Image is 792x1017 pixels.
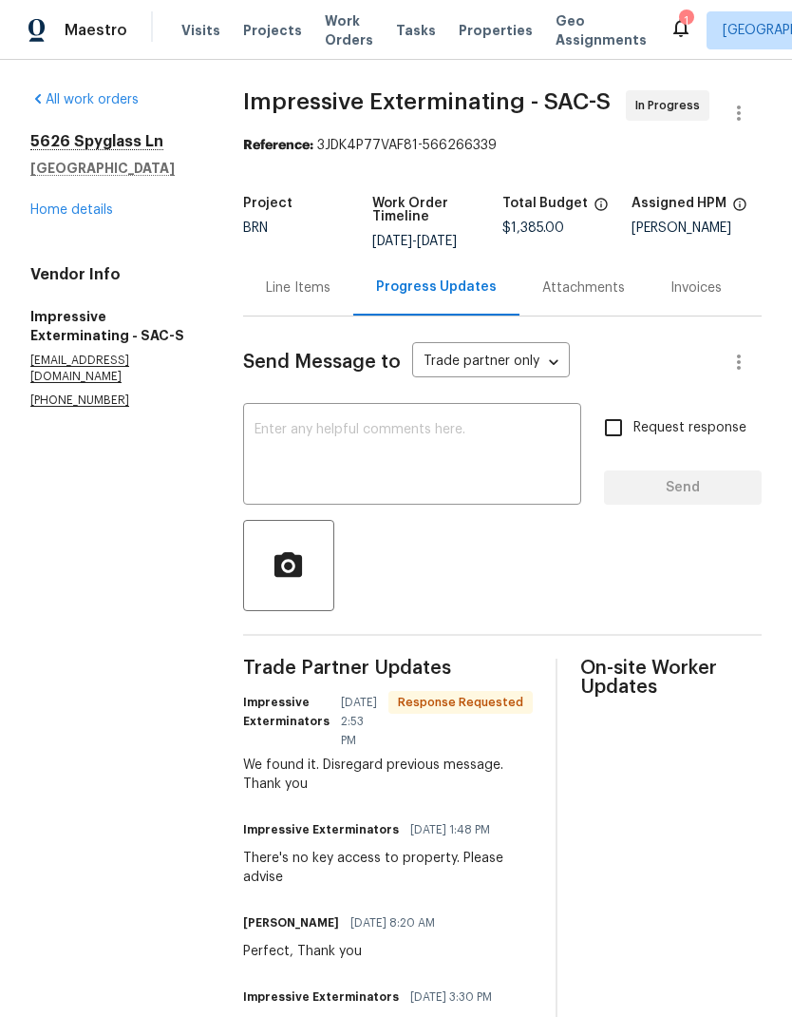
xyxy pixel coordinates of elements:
[243,942,446,961] div: Perfect, Thank you
[542,278,625,297] div: Attachments
[502,221,564,235] span: $1,385.00
[243,139,313,152] b: Reference:
[580,659,763,697] span: On-site Worker Updates
[30,265,198,284] h4: Vendor Info
[243,659,533,678] span: Trade Partner Updates
[410,820,490,839] span: [DATE] 1:48 PM
[632,197,726,210] h5: Assigned HPM
[635,96,707,115] span: In Progress
[65,21,127,40] span: Maestro
[243,197,292,210] h5: Project
[243,913,339,932] h6: [PERSON_NAME]
[243,849,533,887] div: There's no key access to property. Please advise
[679,11,692,30] div: 1
[459,21,533,40] span: Properties
[243,221,268,235] span: BRN
[30,307,198,345] h5: Impressive Exterminating - SAC-S
[341,693,377,750] span: [DATE] 2:53 PM
[243,90,611,113] span: Impressive Exterminating - SAC-S
[243,353,401,372] span: Send Message to
[633,418,746,438] span: Request response
[243,21,302,40] span: Projects
[412,347,570,378] div: Trade partner only
[243,136,763,155] div: 3JDK4P77VAF81-566266339
[181,21,220,40] span: Visits
[732,197,747,221] span: The hpm assigned to this work order.
[30,93,139,106] a: All work orders
[372,235,412,248] span: [DATE]
[376,278,497,297] div: Progress Updates
[556,11,647,49] span: Geo Assignments
[243,988,399,1007] h6: Impressive Exterminators
[243,820,399,839] h6: Impressive Exterminators
[30,203,113,217] a: Home details
[372,235,457,248] span: -
[325,11,373,49] span: Work Orders
[410,988,492,1007] span: [DATE] 3:30 PM
[390,693,531,712] span: Response Requested
[243,693,330,731] h6: Impressive Exterminators
[350,913,435,932] span: [DATE] 8:20 AM
[266,278,330,297] div: Line Items
[417,235,457,248] span: [DATE]
[243,756,533,794] div: We found it. Disregard previous message. Thank you
[372,197,502,223] h5: Work Order Timeline
[594,197,609,221] span: The total cost of line items that have been proposed by Opendoor. This sum includes line items th...
[396,24,436,37] span: Tasks
[502,197,588,210] h5: Total Budget
[670,278,722,297] div: Invoices
[632,221,762,235] div: [PERSON_NAME]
